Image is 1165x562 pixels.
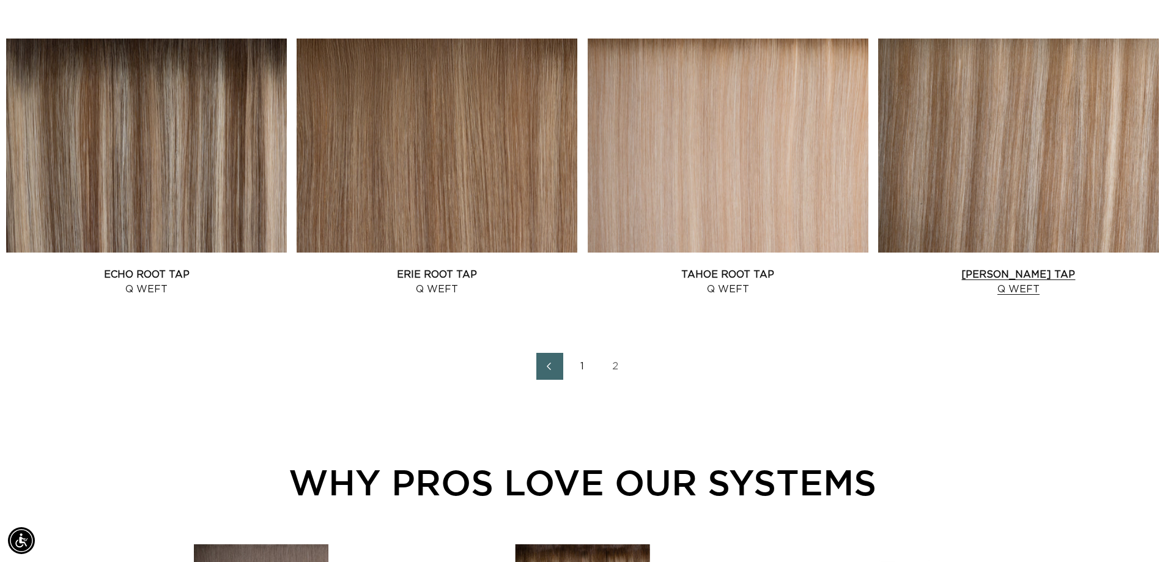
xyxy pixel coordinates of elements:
a: Page 1 [569,353,596,380]
a: Tahoe Root Tap Q Weft [588,267,868,297]
div: WHY PROS LOVE OUR SYSTEMS [73,456,1092,509]
a: [PERSON_NAME] Tap Q Weft [878,267,1159,297]
nav: Pagination [6,353,1159,380]
a: Echo Root Tap Q Weft [6,267,287,297]
a: Erie Root Tap Q Weft [297,267,577,297]
a: Page 2 [602,353,629,380]
a: Previous page [536,353,563,380]
div: Accessibility Menu [8,527,35,554]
